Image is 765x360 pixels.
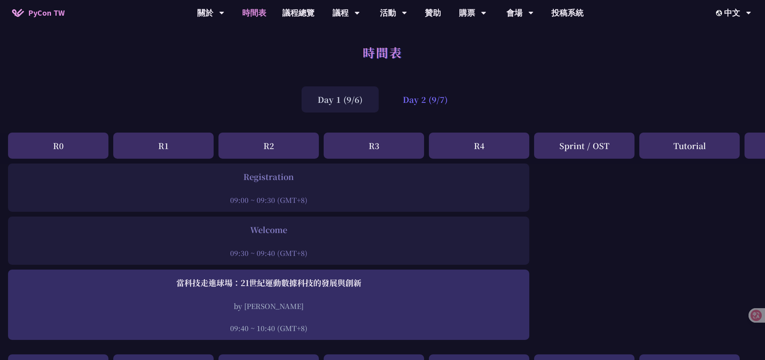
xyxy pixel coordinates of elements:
div: Sprint / OST [534,133,634,159]
div: Tutorial [639,133,740,159]
div: R2 [218,133,319,159]
div: R0 [8,133,108,159]
div: Day 2 (9/7) [387,86,464,112]
span: PyCon TW [28,7,65,19]
div: 09:40 ~ 10:40 (GMT+8) [12,323,525,333]
img: Home icon of PyCon TW 2025 [12,9,24,17]
div: 09:00 ~ 09:30 (GMT+8) [12,195,525,205]
h1: 時間表 [363,40,402,64]
img: Locale Icon [716,10,724,16]
div: by [PERSON_NAME] [12,301,525,311]
div: Welcome [12,224,525,236]
a: PyCon TW [4,3,73,23]
a: 當科技走進球場：21世紀運動數據科技的發展與創新 by [PERSON_NAME] 09:40 ~ 10:40 (GMT+8) [12,277,525,333]
div: R4 [429,133,529,159]
div: Day 1 (9/6) [302,86,379,112]
div: R1 [113,133,214,159]
div: 09:30 ~ 09:40 (GMT+8) [12,248,525,258]
div: Registration [12,171,525,183]
div: R3 [324,133,424,159]
div: 當科技走進球場：21世紀運動數據科技的發展與創新 [12,277,525,289]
